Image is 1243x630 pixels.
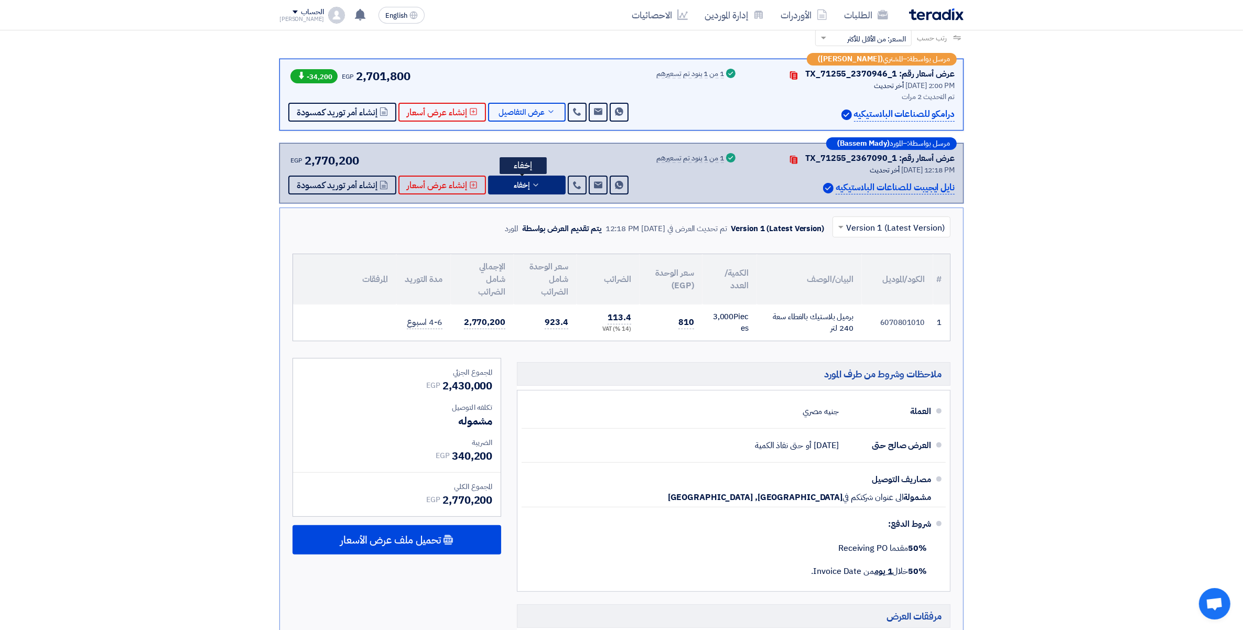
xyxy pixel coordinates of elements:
[696,3,772,27] a: إدارة الموردين
[836,181,955,195] p: نايل ايجيبت للصناعات البلاستيكيه
[842,492,903,503] span: الى عنوان شركتكم في
[907,56,950,63] span: مرسل بواسطة:
[464,316,505,329] span: 2,770,200
[836,3,896,27] a: الطلبات
[499,108,545,116] span: عرض التفاصيل
[713,311,734,322] span: 3,000
[803,401,839,421] div: جنيه مصري
[290,156,302,165] span: EGP
[623,3,696,27] a: الاحصائيات
[451,254,514,305] th: الإجمالي شامل الضرائب
[577,254,640,305] th: الضرائب
[933,254,950,305] th: #
[500,157,547,174] div: إخفاء
[398,176,486,194] button: إنشاء عرض أسعار
[890,140,903,147] span: المورد
[398,103,486,122] button: إنشاء عرض أسعار
[805,68,955,80] div: عرض أسعار رقم: TX_71255_2370946_1
[755,440,803,451] span: حتى نفاذ الكمية
[818,56,883,63] b: ([PERSON_NAME])
[290,69,338,83] span: -34,200
[396,254,451,305] th: مدة التوريد
[442,492,492,508] span: 2,770,200
[288,103,396,122] button: إنشاء أمر توريد كمسودة
[862,254,933,305] th: الكود/الموديل
[870,165,900,176] span: أخر تحديث
[301,437,492,448] div: الضريبة
[427,494,441,505] span: EGP
[678,316,694,329] span: 810
[757,254,862,305] th: البيان/الوصف
[606,223,727,235] div: تم تحديث العرض في [DATE] 12:18 PM
[847,399,931,424] div: العملة
[514,181,529,189] span: إخفاء
[301,8,323,17] div: الحساب
[656,155,724,163] div: 1 من 1 بنود تم تسعيرهم
[847,34,906,45] span: السعر: من الأقل للأكثر
[301,367,492,378] div: المجموع الجزئي
[750,91,955,102] div: تم التحديث 2 مرات
[407,108,467,116] span: إنشاء عرض أسعار
[807,53,957,66] div: –
[517,604,950,628] h5: مرفقات العرض
[908,542,927,555] strong: 50%
[442,378,492,394] span: 2,430,000
[452,448,492,464] span: 340,200
[806,440,812,451] span: أو
[328,7,345,24] img: profile_test.png
[385,12,407,19] span: English
[907,140,950,147] span: مرسل بواسطة:
[427,380,441,391] span: EGP
[608,311,631,324] span: 113.4
[340,535,441,545] span: تحميل ملف عرض الأسعار
[826,137,957,150] div: –
[668,492,842,503] span: [GEOGRAPHIC_DATA], [GEOGRAPHIC_DATA]
[765,311,853,334] div: برميل بلاستيك بالغطاء سعة 240 لتر
[656,70,724,79] div: 1 من 1 بنود تم تسعيرهم
[342,72,354,81] span: EGP
[933,305,950,341] td: 1
[297,181,377,189] span: إنشاء أمر توريد كمسودة
[812,565,927,578] span: خلال من Invoice Date.
[917,32,947,44] span: رتب حسب
[909,8,964,20] img: Teradix logo
[407,316,442,329] span: 4-6 اسبوع
[908,565,927,578] strong: 50%
[874,565,893,578] u: 1 يوم
[883,56,903,63] span: المشتري
[545,316,568,329] span: 923.4
[847,467,931,492] div: مصاريف التوصيل
[301,402,492,413] div: تكلفه التوصيل
[901,165,955,176] span: [DATE] 12:18 PM
[505,223,518,235] div: المورد
[905,80,955,91] span: [DATE] 2:00 PM
[356,68,410,85] span: 2,701,800
[514,254,577,305] th: سعر الوحدة شامل الضرائب
[874,80,904,91] span: أخر تحديث
[841,110,852,120] img: Verified Account
[488,176,566,194] button: إخفاء
[301,481,492,492] div: المجموع الكلي
[293,254,396,305] th: المرفقات
[862,305,933,341] td: 6070801010
[522,223,601,235] div: يتم تقديم العرض بواسطة
[702,305,757,341] td: Pieces
[772,3,836,27] a: الأوردرات
[1199,588,1230,620] div: Open chat
[854,107,955,122] p: درامكو للصناعات البلاستيكيه
[288,176,396,194] button: إنشاء أمر توريد كمسودة
[823,183,834,193] img: Verified Account
[407,181,467,189] span: إنشاء عرض أسعار
[305,152,359,169] span: 2,770,200
[904,492,931,503] span: مشمولة
[538,512,931,537] div: شروط الدفع:
[837,140,890,147] b: (Bassem Mady)
[805,152,955,165] div: عرض أسعار رقم: TX_71255_2367090_1
[640,254,702,305] th: سعر الوحدة (EGP)
[731,223,824,235] div: Version 1 (Latest Version)
[517,362,950,386] h5: ملاحظات وشروط من طرف المورد
[847,433,931,458] div: العرض صالح حتى
[297,108,377,116] span: إنشاء أمر توريد كمسودة
[814,440,839,451] span: [DATE]
[702,254,757,305] th: الكمية/العدد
